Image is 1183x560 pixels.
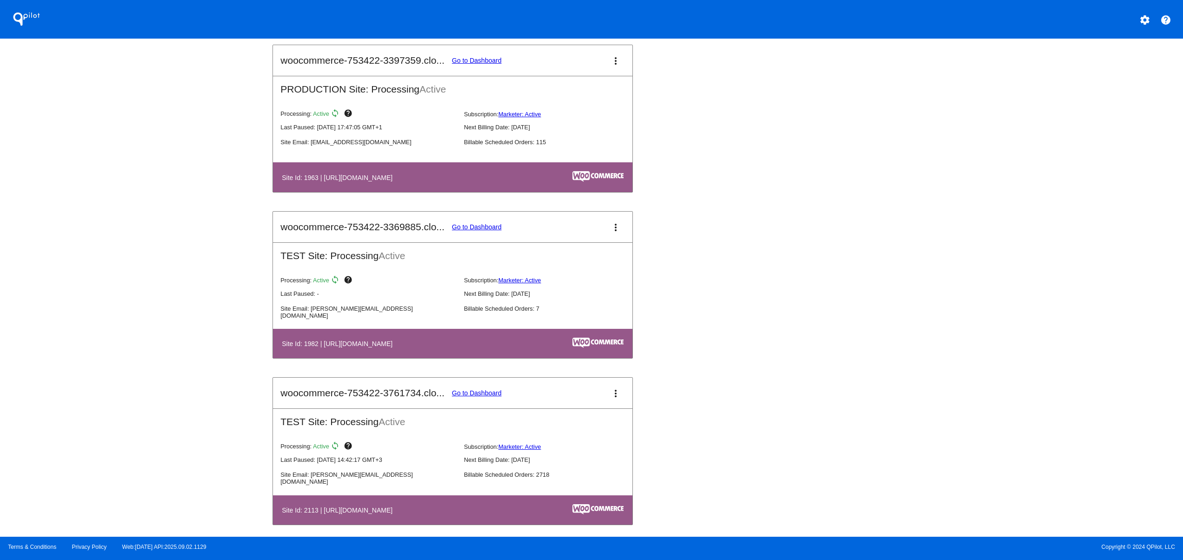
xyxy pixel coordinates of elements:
[280,441,456,453] p: Processing:
[498,443,541,450] a: Marketer: Active
[464,456,640,463] p: Next Billing Date: [DATE]
[464,124,640,131] p: Next Billing Date: [DATE]
[280,275,456,287] p: Processing:
[313,443,329,450] span: Active
[464,471,640,478] p: Billable Scheduled Orders: 2718
[344,275,355,287] mat-icon: help
[498,277,541,284] a: Marketer: Active
[379,416,405,427] span: Active
[280,471,456,485] p: Site Email: [PERSON_NAME][EMAIL_ADDRESS][DOMAIN_NAME]
[331,109,342,120] mat-icon: sync
[8,544,56,550] a: Terms & Conditions
[280,109,456,120] p: Processing:
[280,124,456,131] p: Last Paused: [DATE] 17:47:05 GMT+1
[72,544,107,550] a: Privacy Policy
[273,76,632,95] h2: PRODUCTION Site: Processing
[313,111,329,118] span: Active
[610,222,621,233] mat-icon: more_vert
[280,305,456,319] p: Site Email: [PERSON_NAME][EMAIL_ADDRESS][DOMAIN_NAME]
[282,340,397,347] h4: Site Id: 1982 | [URL][DOMAIN_NAME]
[464,111,640,118] p: Subscription:
[572,338,624,348] img: c53aa0e5-ae75-48aa-9bee-956650975ee5
[610,388,621,399] mat-icon: more_vert
[331,441,342,453] mat-icon: sync
[344,109,355,120] mat-icon: help
[572,504,624,514] img: c53aa0e5-ae75-48aa-9bee-956650975ee5
[572,171,624,181] img: c53aa0e5-ae75-48aa-9bee-956650975ee5
[282,507,397,514] h4: Site Id: 2113 | [URL][DOMAIN_NAME]
[122,544,206,550] a: Web:[DATE] API:2025.09.02.1129
[273,409,632,427] h2: TEST Site: Processing
[280,387,445,399] h2: woocommerce-753422-3761734.clo...
[464,305,640,312] p: Billable Scheduled Orders: 7
[452,57,502,64] a: Go to Dashboard
[280,290,456,297] p: Last Paused: -
[419,84,446,94] span: Active
[452,223,502,231] a: Go to Dashboard
[379,250,405,261] span: Active
[280,456,456,463] p: Last Paused: [DATE] 14:42:17 GMT+3
[1160,14,1171,26] mat-icon: help
[452,389,502,397] a: Go to Dashboard
[344,441,355,453] mat-icon: help
[610,55,621,67] mat-icon: more_vert
[280,139,456,146] p: Site Email: [EMAIL_ADDRESS][DOMAIN_NAME]
[313,277,329,284] span: Active
[1139,14,1150,26] mat-icon: settings
[282,174,397,181] h4: Site Id: 1963 | [URL][DOMAIN_NAME]
[331,275,342,287] mat-icon: sync
[464,139,640,146] p: Billable Scheduled Orders: 115
[8,10,45,28] h1: QPilot
[498,111,541,118] a: Marketer: Active
[280,221,445,233] h2: woocommerce-753422-3369885.clo...
[273,243,632,261] h2: TEST Site: Processing
[280,55,445,66] h2: woocommerce-753422-3397359.clo...
[464,277,640,284] p: Subscription:
[464,443,640,450] p: Subscription:
[464,290,640,297] p: Next Billing Date: [DATE]
[599,544,1175,550] span: Copyright © 2024 QPilot, LLC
